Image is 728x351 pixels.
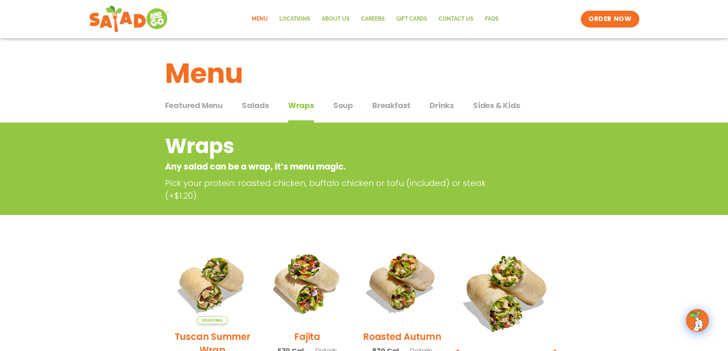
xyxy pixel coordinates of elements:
[363,330,441,343] h2: Roasted Autumn
[197,316,228,324] span: Seasonal
[246,10,504,28] nav: Menu
[294,330,320,343] h2: Fajita
[456,241,558,343] img: Product photo for BBQ Ranch Wrap
[581,11,639,27] a: ORDER NOW
[360,241,444,324] img: Product photo for Roasted Autumn Wrap
[89,4,170,34] img: new-SAG-logo-768×292
[391,10,433,28] a: GIFT CARDS
[473,100,520,111] span: Sides & Kids
[479,10,504,28] a: FAQs
[165,53,563,94] h1: Menu
[266,241,349,324] img: Product photo for Fajita Wrap
[433,10,479,28] a: Contact Us
[687,310,708,331] img: wpChatIcon
[171,241,254,324] img: Product photo for Tuscan Summer Wrap
[246,10,274,28] a: Menu
[165,97,563,123] div: Tabbed content
[165,100,223,111] span: Featured Menu
[589,15,631,24] span: ORDER NOW
[333,100,353,111] span: Soup
[165,131,502,162] h2: Wraps
[165,160,502,173] p: Any salad can be a wrap, it’s menu magic.
[288,100,314,111] span: Wraps
[355,10,391,28] a: Careers
[165,177,505,202] p: Pick your protein: roasted chicken, buffalo chicken or tofu (included) or steak (+$1.20)
[372,100,410,111] span: Breakfast
[316,10,355,28] a: About Us
[242,100,269,111] span: Salads
[430,100,454,111] span: Drinks
[274,10,316,28] a: Locations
